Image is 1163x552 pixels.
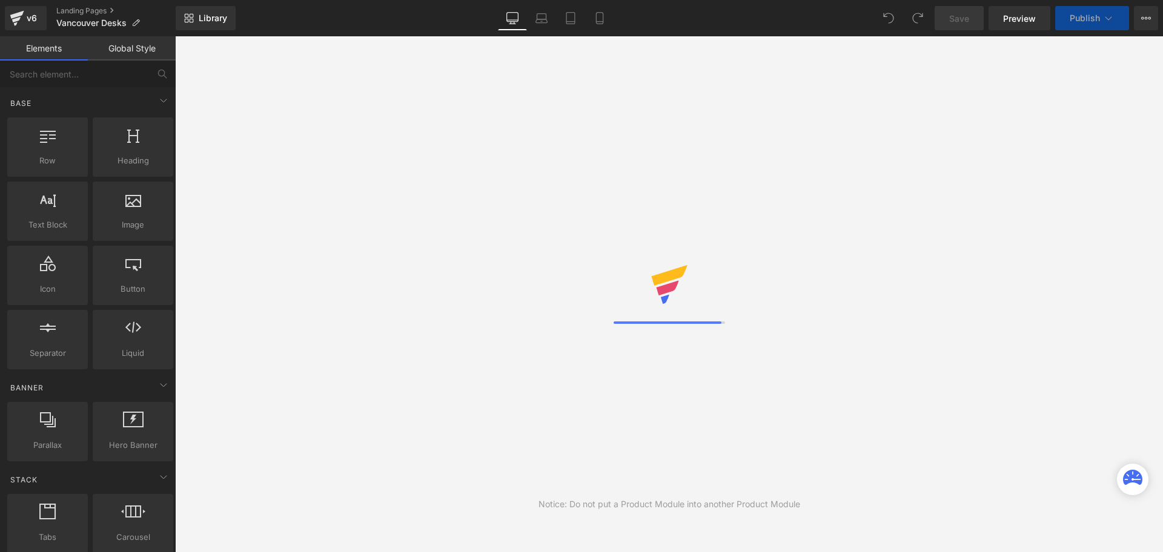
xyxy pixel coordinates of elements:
span: Base [9,97,33,109]
span: Text Block [11,218,84,231]
div: Notice: Do not put a Product Module into another Product Module [538,498,800,511]
span: Heading [96,154,170,167]
span: Vancouver Desks [56,18,127,28]
a: New Library [176,6,236,30]
a: Preview [989,6,1050,30]
button: More [1134,6,1158,30]
button: Redo [906,6,930,30]
button: Publish [1055,6,1129,30]
a: Landing Pages [56,6,176,16]
span: Icon [11,283,84,295]
a: v6 [5,6,47,30]
a: Global Style [88,36,176,61]
span: Hero Banner [96,439,170,452]
a: Mobile [585,6,614,30]
span: Publish [1070,13,1100,23]
a: Desktop [498,6,527,30]
span: Preview [1003,12,1036,25]
button: Undo [876,6,901,30]
span: Liquid [96,347,170,360]
span: Parallax [11,439,84,452]
span: Carousel [96,531,170,544]
span: Image [96,218,170,231]
div: v6 [24,10,39,26]
span: Banner [9,382,45,393]
span: Button [96,283,170,295]
span: Separator [11,347,84,360]
a: Tablet [556,6,585,30]
span: Row [11,154,84,167]
span: Tabs [11,531,84,544]
span: Library [199,13,227,24]
span: Save [949,12,969,25]
span: Stack [9,474,39,485]
a: Laptop [527,6,556,30]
